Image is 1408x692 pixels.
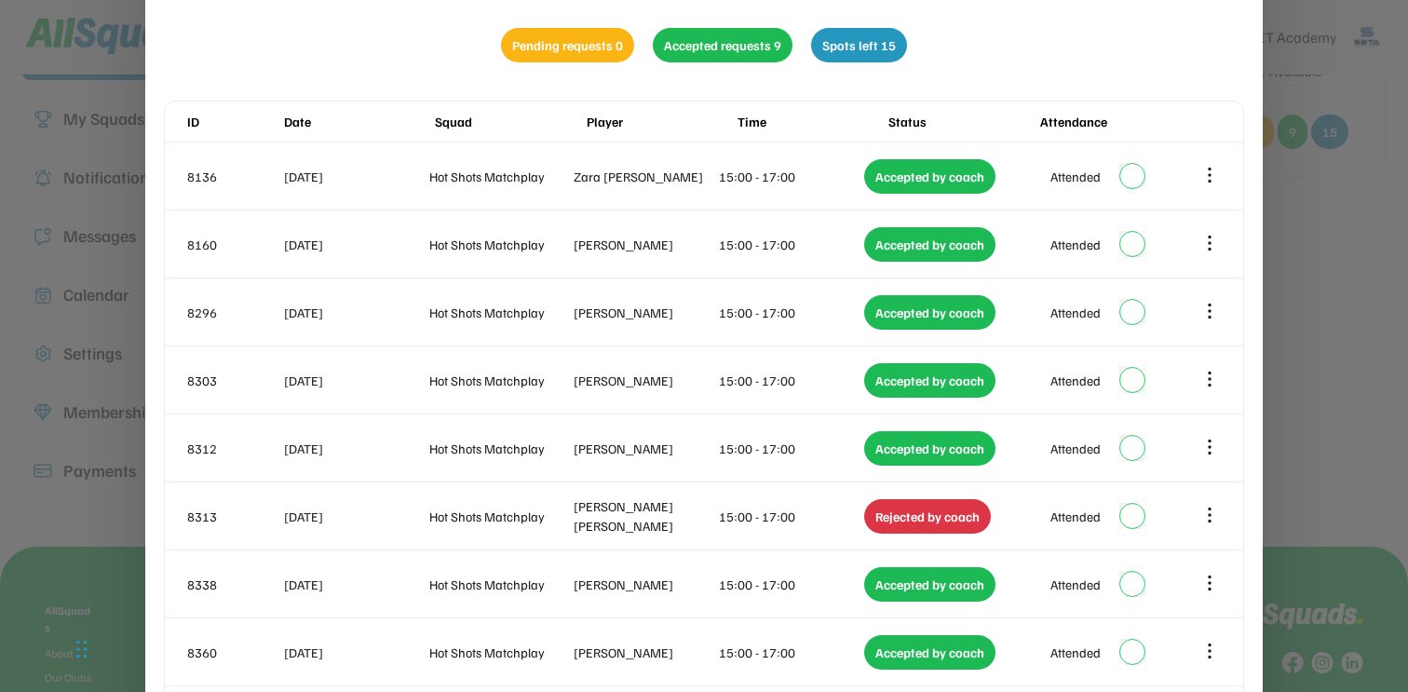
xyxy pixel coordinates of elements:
div: Spots left 15 [811,28,907,62]
div: Hot Shots Matchplay [429,303,571,322]
div: Accepted by coach [864,635,995,670]
div: Accepted requests 9 [653,28,792,62]
div: [DATE] [284,507,426,526]
div: Accepted by coach [864,159,995,194]
div: [DATE] [284,643,426,662]
div: [DATE] [284,303,426,322]
div: [PERSON_NAME] [574,439,715,458]
div: Attended [1050,439,1101,458]
div: Attended [1050,643,1101,662]
div: 15:00 - 17:00 [719,303,860,322]
div: [PERSON_NAME] [574,643,715,662]
div: 15:00 - 17:00 [719,575,860,594]
div: Hot Shots Matchplay [429,575,571,594]
div: [DATE] [284,371,426,390]
div: Attended [1050,167,1101,186]
div: 15:00 - 17:00 [719,167,860,186]
div: 8296 [187,303,280,322]
div: Rejected by coach [864,499,991,534]
div: 15:00 - 17:00 [719,371,860,390]
div: Hot Shots Matchplay [429,439,571,458]
div: 8303 [187,371,280,390]
div: Accepted by coach [864,295,995,330]
div: 8312 [187,439,280,458]
div: 15:00 - 17:00 [719,643,860,662]
div: Hot Shots Matchplay [429,371,571,390]
div: Hot Shots Matchplay [429,167,571,186]
div: 8160 [187,235,280,254]
div: Accepted by coach [864,363,995,398]
div: Attendance [1040,112,1187,131]
div: [PERSON_NAME] [574,371,715,390]
div: 8338 [187,575,280,594]
div: [DATE] [284,235,426,254]
div: Squad [435,112,582,131]
div: Player [587,112,734,131]
div: [PERSON_NAME] [574,575,715,594]
div: Status [888,112,1036,131]
div: [DATE] [284,575,426,594]
div: Attended [1050,235,1101,254]
div: [DATE] [284,439,426,458]
div: Time [738,112,885,131]
div: Accepted by coach [864,227,995,262]
div: [PERSON_NAME] [574,235,715,254]
div: ID [187,112,280,131]
div: 8313 [187,507,280,526]
div: 15:00 - 17:00 [719,439,860,458]
div: Zara [PERSON_NAME] [574,167,715,186]
div: Accepted by coach [864,431,995,466]
div: Hot Shots Matchplay [429,643,571,662]
div: Attended [1050,507,1101,526]
div: 15:00 - 17:00 [719,235,860,254]
div: Attended [1050,303,1101,322]
div: Pending requests 0 [501,28,634,62]
div: Attended [1050,575,1101,594]
div: Hot Shots Matchplay [429,235,571,254]
div: Hot Shots Matchplay [429,507,571,526]
div: Attended [1050,371,1101,390]
div: [PERSON_NAME] [PERSON_NAME] [574,496,715,536]
div: Accepted by coach [864,567,995,602]
div: 8136 [187,167,280,186]
div: 15:00 - 17:00 [719,507,860,526]
div: 8360 [187,643,280,662]
div: [DATE] [284,167,426,186]
div: [PERSON_NAME] [574,303,715,322]
div: Date [284,112,431,131]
